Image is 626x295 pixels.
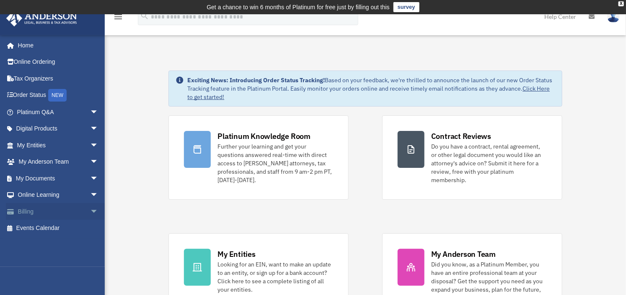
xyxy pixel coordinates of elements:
[382,115,562,200] a: Contract Reviews Do you have a contract, rental agreement, or other legal document you would like...
[187,76,555,101] div: Based on your feedback, we're thrilled to announce the launch of our new Order Status Tracking fe...
[431,249,496,259] div: My Anderson Team
[6,120,111,137] a: Digital Productsarrow_drop_down
[48,89,67,102] div: NEW
[217,260,333,294] div: Looking for an EIN, want to make an update to an entity, or sign up for a bank account? Click her...
[393,2,419,12] a: survey
[6,70,111,87] a: Tax Organizers
[607,10,620,23] img: User Pic
[6,187,111,204] a: Online Learningarrow_drop_down
[90,120,107,138] span: arrow_drop_down
[6,220,111,237] a: Events Calendar
[90,170,107,187] span: arrow_drop_down
[6,87,111,104] a: Order StatusNEW
[6,37,107,54] a: Home
[90,154,107,171] span: arrow_drop_down
[140,11,149,21] i: search
[6,137,111,154] a: My Entitiesarrow_drop_down
[6,54,111,70] a: Online Ordering
[618,1,624,6] div: close
[90,104,107,121] span: arrow_drop_down
[90,137,107,154] span: arrow_drop_down
[113,12,123,22] i: menu
[90,203,107,220] span: arrow_drop_down
[4,10,80,26] img: Anderson Advisors Platinum Portal
[187,76,325,84] strong: Exciting News: Introducing Order Status Tracking!
[168,115,349,200] a: Platinum Knowledge Room Further your learning and get your questions answered real-time with dire...
[90,187,107,204] span: arrow_drop_down
[217,131,310,141] div: Platinum Knowledge Room
[431,131,491,141] div: Contract Reviews
[217,142,333,184] div: Further your learning and get your questions answered real-time with direct access to [PERSON_NAM...
[6,170,111,187] a: My Documentsarrow_drop_down
[6,154,111,170] a: My Anderson Teamarrow_drop_down
[217,249,255,259] div: My Entities
[6,104,111,120] a: Platinum Q&Aarrow_drop_down
[6,203,111,220] a: Billingarrow_drop_down
[431,142,547,184] div: Do you have a contract, rental agreement, or other legal document you would like an attorney's ad...
[207,2,390,12] div: Get a chance to win 6 months of Platinum for free just by filling out this
[187,85,550,101] a: Click Here to get started!
[113,15,123,22] a: menu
